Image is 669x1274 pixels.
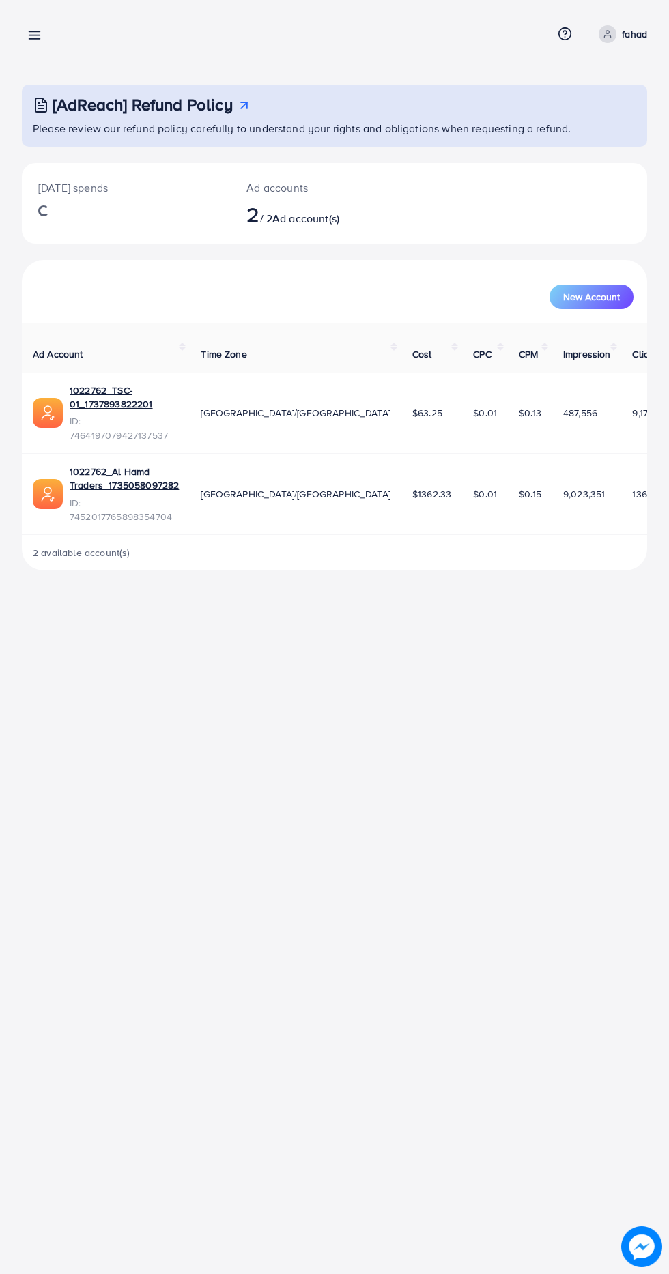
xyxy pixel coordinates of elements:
button: New Account [550,285,634,309]
span: Cost [412,347,432,361]
span: New Account [563,292,620,302]
span: CPM [519,347,538,361]
span: $0.01 [473,487,497,501]
span: ID: 7464197079427137537 [70,414,179,442]
a: 1022762_Al Hamd Traders_1735058097282 [70,465,179,493]
p: [DATE] spends [38,179,214,196]
span: Time Zone [201,347,246,361]
img: ic-ads-acc.e4c84228.svg [33,398,63,428]
span: 487,556 [563,406,597,420]
span: $1362.33 [412,487,451,501]
span: ID: 7452017765898354704 [70,496,179,524]
a: fahad [593,25,647,43]
span: 9,177 [632,406,653,420]
span: 9,023,351 [563,487,605,501]
span: $63.25 [412,406,442,420]
span: Impression [563,347,611,361]
span: $0.15 [519,487,541,501]
span: $0.13 [519,406,541,420]
a: 1022762_TSC-01_1737893822201 [70,383,179,411]
p: Ad accounts [246,179,370,196]
img: ic-ads-acc.e4c84228.svg [33,479,63,509]
span: Ad account(s) [272,211,339,226]
span: Clicks [632,347,658,361]
span: [GEOGRAPHIC_DATA]/[GEOGRAPHIC_DATA] [201,487,390,501]
span: CPC [473,347,491,361]
span: 136,759 [632,487,664,501]
h2: / 2 [246,201,370,227]
span: $0.01 [473,406,497,420]
span: 2 available account(s) [33,546,130,560]
img: image [621,1226,662,1267]
h3: [AdReach] Refund Policy [53,95,233,115]
span: [GEOGRAPHIC_DATA]/[GEOGRAPHIC_DATA] [201,406,390,420]
p: fahad [622,26,647,42]
span: Ad Account [33,347,83,361]
p: Please review our refund policy carefully to understand your rights and obligations when requesti... [33,120,639,136]
span: 2 [246,199,259,230]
